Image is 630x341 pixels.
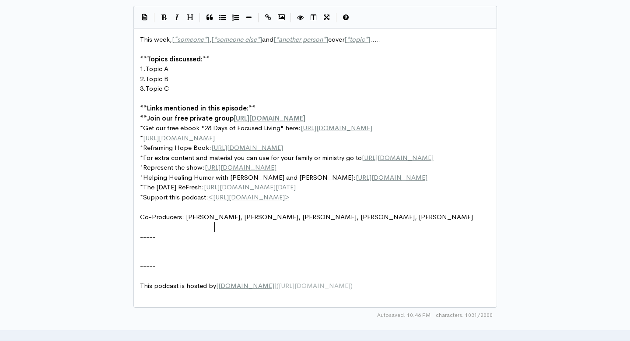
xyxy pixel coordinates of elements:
[208,193,213,201] span: <
[218,281,274,290] span: [DOMAIN_NAME]
[184,11,197,24] button: Heading
[204,183,296,191] span: [URL][DOMAIN_NAME][DATE]
[143,193,208,201] span: Support this podcast:
[336,13,337,23] i: |
[276,281,279,290] span: (
[143,173,356,181] span: Helping Healing Humor with [PERSON_NAME] and [PERSON_NAME]:
[146,64,168,73] span: Topic A
[203,11,216,24] button: Quote
[216,281,218,290] span: [
[279,281,350,290] span: [URL][DOMAIN_NAME]
[216,11,229,24] button: Generic List
[140,262,155,270] span: -----
[147,55,203,63] span: Topics discussed:
[260,35,262,43] span: ]
[290,13,291,23] i: |
[279,35,323,43] span: another person
[211,143,283,152] span: [URL][DOMAIN_NAME]
[147,114,234,122] span: Join our free private group
[285,193,289,201] span: >
[262,11,275,24] button: Create Link
[143,134,215,142] span: [URL][DOMAIN_NAME]
[177,35,204,43] span: someone
[356,173,427,181] span: [URL][DOMAIN_NAME]
[171,11,184,24] button: Italic
[294,11,307,24] button: Toggle Preview
[258,13,259,23] i: |
[140,75,146,83] span: 2.
[157,11,171,24] button: Bold
[234,114,305,122] span: [URL][DOMAIN_NAME]
[143,143,211,152] span: Reframing Hope Book:
[242,11,255,24] button: Insert Horizontal Line
[344,35,346,43] span: [
[143,153,362,162] span: For extra content and material you can use for your family or ministry go to
[274,281,276,290] span: ]
[140,64,146,73] span: 1.
[368,35,370,43] span: ]
[147,104,248,112] span: Links mentioned in this episode:
[205,163,276,171] span: [URL][DOMAIN_NAME]
[146,84,169,92] span: Topic C
[326,35,328,43] span: ]
[350,281,353,290] span: )
[350,35,365,43] span: topic
[143,124,301,132] span: Get our free ebook "28 Days of Focused Living" here:
[140,232,155,241] span: -----
[213,193,285,201] span: [URL][DOMAIN_NAME]
[362,153,434,162] span: [URL][DOMAIN_NAME]
[140,35,381,43] span: This week, , and cover .....
[307,11,320,24] button: Toggle Side by Side
[436,311,493,319] span: 1031/2000
[140,213,473,221] span: Co-Producers: [PERSON_NAME], [PERSON_NAME], [PERSON_NAME], [PERSON_NAME], [PERSON_NAME]
[154,13,155,23] i: |
[211,35,213,43] span: [
[140,84,146,92] span: 3.
[140,281,353,290] span: This podcast is hosted by
[138,10,151,23] button: Insert Show Notes Template
[143,163,205,171] span: Represent the show:
[172,35,174,43] span: [
[301,124,372,132] span: [URL][DOMAIN_NAME]
[146,75,168,83] span: Topic B
[273,35,276,43] span: [
[229,11,242,24] button: Numbered List
[207,35,209,43] span: ]
[377,311,430,319] span: Autosaved: 10:46 PM
[217,35,257,43] span: someone else
[339,11,353,24] button: Markdown Guide
[275,11,288,24] button: Insert Image
[320,11,333,24] button: Toggle Fullscreen
[143,183,204,191] span: The [DATE] ReFresh:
